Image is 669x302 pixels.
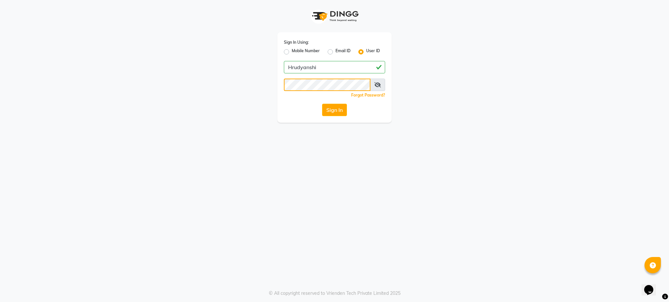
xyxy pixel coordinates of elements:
iframe: chat widget [642,276,662,295]
label: Mobile Number [292,48,320,56]
button: Sign In [322,104,347,116]
input: Username [284,61,385,73]
a: Forgot Password? [351,93,385,98]
img: logo1.svg [308,7,361,26]
label: Sign In Using: [284,39,309,45]
input: Username [284,79,370,91]
label: Email ID [335,48,351,56]
label: User ID [366,48,380,56]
